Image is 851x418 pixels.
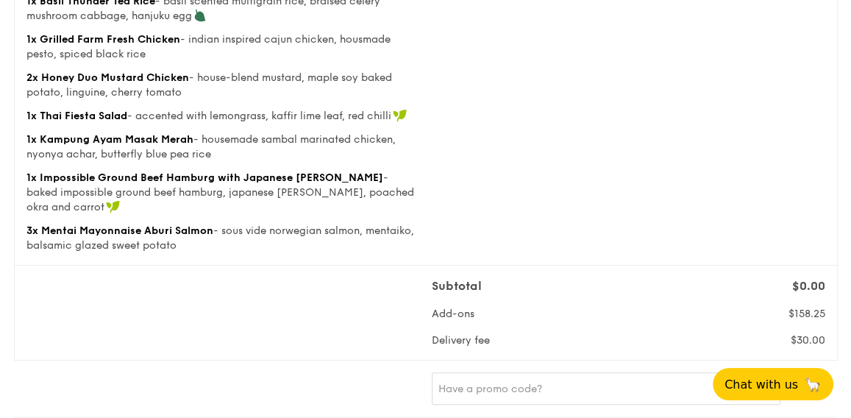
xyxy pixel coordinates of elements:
[26,71,392,99] span: - house-blend mustard, maple soy baked potato, linguine, cherry tomato
[792,279,825,293] span: $0.00
[26,133,193,146] span: 1x Kampung Ayam Masak Merah
[26,110,127,122] span: 1x Thai Fiesta Salad
[127,110,391,122] span: - accented with lemongrass, kaffir lime leaf, red chilli
[193,9,207,22] img: icon-vegetarian.fe4039eb.svg
[26,33,180,46] span: 1x Grilled Farm Fresh Chicken
[791,334,825,347] span: $30.00
[26,224,213,237] span: 3x Mentai Mayonnaise Aburi Salmon
[432,308,474,320] span: Add-ons
[26,171,414,213] span: - baked impossible ground beef hamburg, japanese [PERSON_NAME], poached okra and carrot
[106,200,121,213] img: icon-vegan.f8ff3823.svg
[713,368,833,400] button: Chat with us🦙
[788,308,825,320] span: $158.25
[26,171,383,184] span: 1x Impossible Ground Beef Hamburg with Japanese [PERSON_NAME]
[26,33,391,60] span: - indian inspired cajun chicken, housmade pesto, spiced black rice
[26,224,414,252] span: - sous vide norwegian salmon, mentaiko, balsamic glazed sweet potato
[393,109,407,122] img: icon-vegan.f8ff3823.svg
[432,334,490,347] span: Delivery fee
[432,279,482,293] span: Subtotal
[432,372,780,405] input: Have a promo code?
[804,376,822,393] span: 🦙
[724,378,798,392] span: Chat with us
[26,71,189,84] span: 2x Honey Duo Mustard Chicken
[26,133,396,160] span: - housemade sambal marinated chicken, nyonya achar, butterfly blue pea rice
